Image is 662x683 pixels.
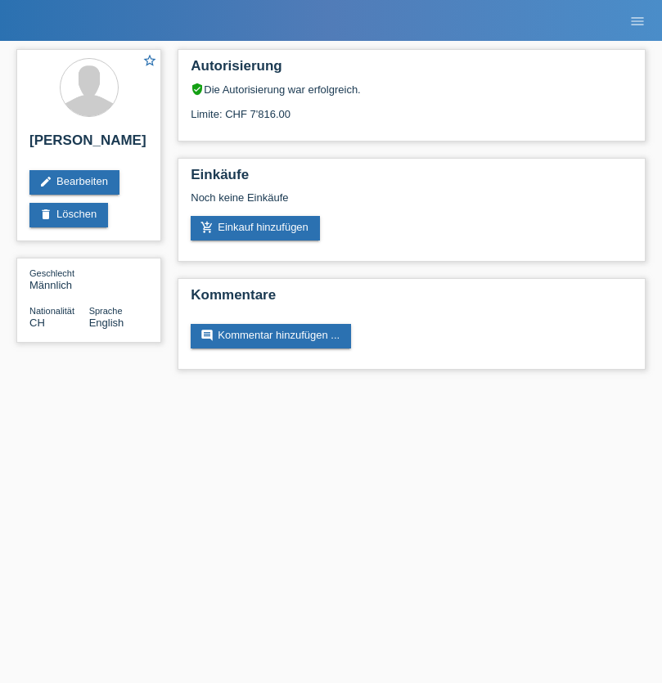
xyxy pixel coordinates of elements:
[29,317,45,329] span: Schweiz
[191,191,633,216] div: Noch keine Einkäufe
[29,203,108,227] a: deleteLöschen
[200,221,214,234] i: add_shopping_cart
[191,287,633,312] h2: Kommentare
[29,133,148,157] h2: [PERSON_NAME]
[29,267,89,291] div: Männlich
[191,96,633,120] div: Limite: CHF 7'816.00
[29,268,74,278] span: Geschlecht
[191,58,633,83] h2: Autorisierung
[89,306,123,316] span: Sprache
[29,306,74,316] span: Nationalität
[39,175,52,188] i: edit
[191,216,320,240] a: add_shopping_cartEinkauf hinzufügen
[191,324,351,348] a: commentKommentar hinzufügen ...
[39,208,52,221] i: delete
[191,167,633,191] h2: Einkäufe
[621,16,654,25] a: menu
[629,13,646,29] i: menu
[191,83,204,96] i: verified_user
[191,83,633,96] div: Die Autorisierung war erfolgreich.
[89,317,124,329] span: English
[29,170,119,195] a: editBearbeiten
[142,53,157,68] i: star_border
[142,53,157,70] a: star_border
[200,329,214,342] i: comment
